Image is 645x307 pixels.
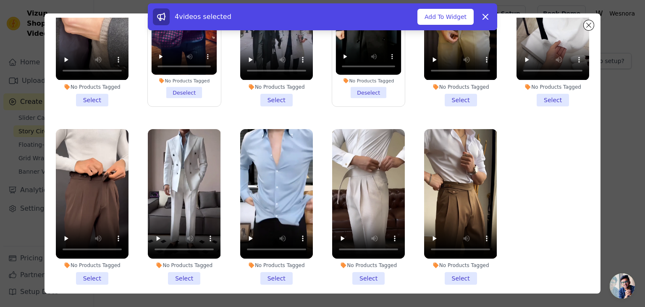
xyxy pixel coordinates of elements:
div: Bate-papo aberto [610,273,635,299]
div: No Products Tagged [240,84,313,90]
div: No Products Tagged [240,262,313,269]
div: No Products Tagged [336,78,401,84]
div: No Products Tagged [424,262,497,269]
div: No Products Tagged [517,84,589,90]
div: No Products Tagged [332,262,405,269]
div: No Products Tagged [424,84,497,90]
div: No Products Tagged [56,84,128,90]
div: No Products Tagged [148,262,220,269]
button: Add To Widget [417,9,474,25]
div: No Products Tagged [152,78,217,84]
span: 4 videos selected [175,13,231,21]
div: No Products Tagged [56,262,128,269]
